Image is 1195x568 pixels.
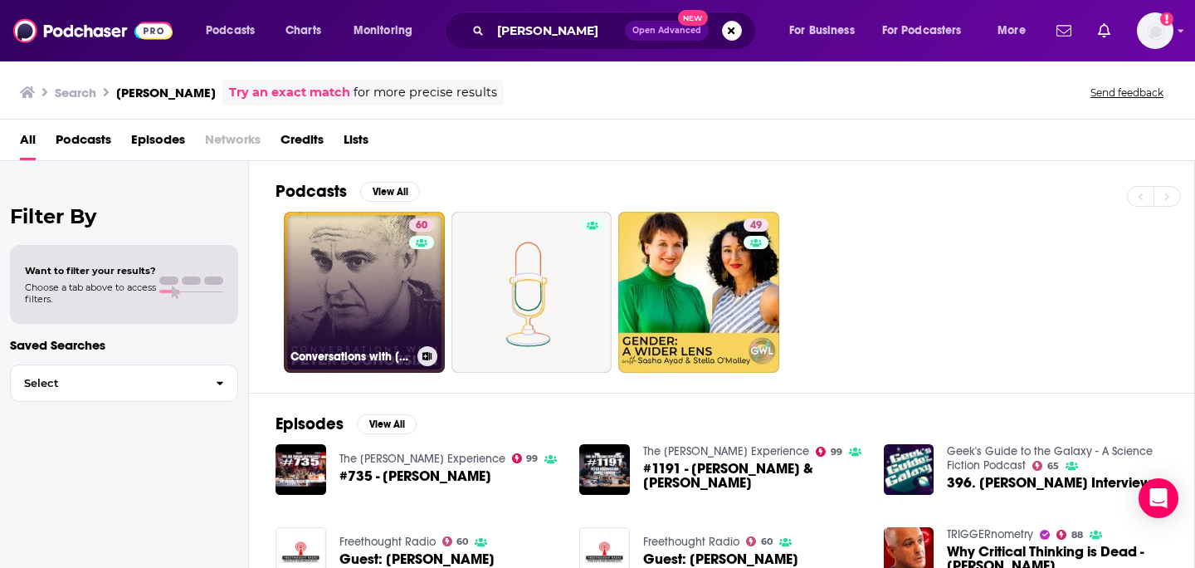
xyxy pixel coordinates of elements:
[339,469,491,483] a: #735 - Peter Boghossian
[456,538,468,546] span: 60
[643,444,809,458] a: The Joe Rogan Experience
[416,218,427,234] span: 60
[339,552,495,566] a: Guest: Peter Boghossian
[678,10,708,26] span: New
[354,19,412,42] span: Monitoring
[1160,12,1173,26] svg: Add a profile image
[11,378,202,389] span: Select
[339,452,505,466] a: The Joe Rogan Experience
[643,535,739,549] a: Freethought Radio
[947,476,1151,490] span: 396. [PERSON_NAME] Interview
[1047,463,1059,470] span: 65
[871,17,986,44] button: open menu
[986,17,1046,44] button: open menu
[275,17,331,44] a: Charts
[461,12,772,50] div: Search podcasts, credits, & more...
[816,447,842,457] a: 99
[512,453,539,463] a: 99
[56,126,111,160] a: Podcasts
[744,218,768,232] a: 49
[360,182,420,202] button: View All
[339,535,436,549] a: Freethought Radio
[276,414,417,434] a: EpisodesView All
[490,17,625,44] input: Search podcasts, credits, & more...
[284,212,445,373] a: 60Conversations with [PERSON_NAME]
[643,462,864,490] span: #1191 - [PERSON_NAME] & [PERSON_NAME]
[1137,12,1173,49] button: Show profile menu
[884,444,934,495] img: 396. Peter Boghossian Interview
[116,85,216,100] h3: [PERSON_NAME]
[750,218,762,234] span: 49
[643,552,798,566] a: Guest: Dr. Peter Boghossian
[1085,86,1168,100] button: Send feedback
[947,527,1033,541] a: TRIGGERnometry
[354,83,497,102] span: for more precise results
[1050,17,1078,45] a: Show notifications dropdown
[442,536,469,546] a: 60
[229,83,350,102] a: Try an exact match
[10,337,238,353] p: Saved Searches
[1139,478,1178,518] div: Open Intercom Messenger
[746,536,773,546] a: 60
[947,444,1153,473] a: Geek's Guide to the Galaxy - A Science Fiction Podcast
[761,538,773,546] span: 60
[643,552,798,566] span: Guest: [PERSON_NAME]
[632,27,701,35] span: Open Advanced
[25,282,156,305] span: Choose a tab above to access filters.
[1091,17,1117,45] a: Show notifications dropdown
[618,212,779,373] a: 49
[409,218,434,232] a: 60
[280,126,324,160] a: Credits
[882,19,962,42] span: For Podcasters
[357,414,417,434] button: View All
[276,444,326,495] img: #735 - Peter Boghossian
[789,19,855,42] span: For Business
[290,350,411,364] h3: Conversations with [PERSON_NAME]
[579,444,630,495] img: #1191 - Peter Boghossian & James Lindsay
[1071,531,1083,539] span: 88
[778,17,876,44] button: open menu
[205,126,261,160] span: Networks
[10,365,238,402] button: Select
[194,17,276,44] button: open menu
[20,126,36,160] a: All
[25,265,156,277] span: Want to filter your results?
[1056,530,1083,540] a: 88
[206,19,255,42] span: Podcasts
[831,448,842,456] span: 99
[10,204,238,228] h2: Filter By
[1137,12,1173,49] img: User Profile
[625,21,709,41] button: Open AdvancedNew
[55,85,96,100] h3: Search
[339,469,491,483] span: #735 - [PERSON_NAME]
[526,455,538,463] span: 99
[947,476,1151,490] a: 396. Peter Boghossian Interview
[285,19,321,42] span: Charts
[643,462,864,490] a: #1191 - Peter Boghossian & James Lindsay
[1137,12,1173,49] span: Logged in as teisenbe
[997,19,1026,42] span: More
[276,414,344,434] h2: Episodes
[131,126,185,160] a: Episodes
[344,126,368,160] a: Lists
[13,15,173,47] img: Podchaser - Follow, Share and Rate Podcasts
[1032,461,1059,471] a: 65
[342,17,434,44] button: open menu
[276,181,420,202] a: PodcastsView All
[339,552,495,566] span: Guest: [PERSON_NAME]
[276,181,347,202] h2: Podcasts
